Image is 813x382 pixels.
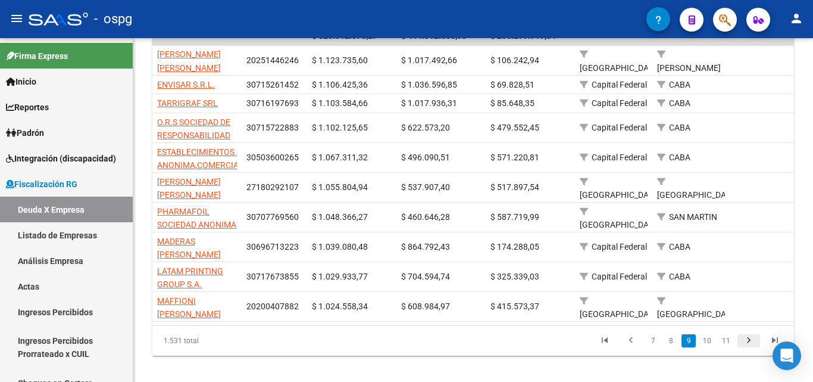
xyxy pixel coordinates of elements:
span: $ 517.897,54 [490,182,539,192]
span: 30716197693 [246,98,299,108]
span: [GEOGRAPHIC_DATA] [657,190,737,200]
span: Firma Express [6,49,68,63]
span: Capital Federal [592,98,647,108]
span: $ 1.039.080,48 [312,242,368,251]
span: [GEOGRAPHIC_DATA] [580,190,660,200]
span: [PERSON_NAME] [PERSON_NAME] [PERSON_NAME] [PERSON_NAME] [157,177,221,227]
span: TARRIGRAF SRL [157,98,218,108]
span: ENVISAR S.R.L. [157,80,215,89]
span: 30696713223 [246,242,299,251]
span: $ 587.719,99 [490,212,539,222]
span: [GEOGRAPHIC_DATA] [580,220,660,229]
span: $ 69.828,51 [490,80,534,89]
span: $ 537.907,40 [401,182,450,192]
span: $ 571.220,81 [490,153,539,162]
span: Reportes [6,101,49,114]
span: $ 460.646,28 [401,212,450,222]
span: Capital Federal [592,242,647,251]
li: page 10 [698,331,717,351]
mat-icon: menu [10,11,24,26]
span: 27180292107 [246,182,299,192]
span: $ 622.573,20 [401,123,450,132]
span: $ 704.594,74 [401,272,450,281]
span: $ 106.242,94 [490,55,539,65]
span: 30715261452 [246,80,299,89]
span: Capital Federal [592,153,647,162]
span: $ 1.029.933,77 [312,272,368,281]
span: [PERSON_NAME] NORTE [657,63,721,86]
span: $ 1.017.936,31 [401,98,457,108]
span: Padrón [6,126,44,139]
span: CABA [669,80,690,89]
span: $ 85.648,35 [490,98,534,108]
span: [GEOGRAPHIC_DATA] [580,309,660,319]
span: $ 864.792,43 [401,242,450,251]
a: 9 [681,334,696,347]
span: $ 1.024.558,34 [312,302,368,311]
span: MAFFIONI [PERSON_NAME] [157,296,221,319]
li: page 9 [680,331,698,351]
span: SAN MARTIN [669,212,717,222]
span: CABA [669,242,690,251]
span: $ 496.090,51 [401,153,450,162]
li: page 7 [644,331,662,351]
span: $ 1.123.735,60 [312,55,368,65]
span: $ 1.102.125,65 [312,123,368,132]
span: PHARMAFOIL SOCIEDAD ANONIMA [157,207,236,230]
span: 30717673855 [246,272,299,281]
a: 11 [718,334,734,347]
a: go to previous page [620,334,642,347]
span: ESTABLECIMIENTOS FRATE, SOCIEDAD ANONIMA,COMERCIAL,INDUSTRIAL,FINANCIERA,INMOBILIARIA Y AGROPECUARIA [157,147,398,184]
a: 7 [646,334,660,347]
span: [GEOGRAPHIC_DATA] [657,309,737,319]
span: [GEOGRAPHIC_DATA] [580,63,660,73]
span: Inicio [6,75,36,88]
a: go to last page [764,334,786,347]
li: page 11 [717,331,736,351]
span: $ 174.288,05 [490,242,539,251]
a: 10 [699,334,715,347]
span: CABA [669,98,690,108]
span: $ 1.055.804,94 [312,182,368,192]
span: 30503600265 [246,153,299,162]
span: $ 1.106.425,36 [312,80,368,89]
span: CABA [669,153,690,162]
span: 30707769560 [246,212,299,222]
span: Capital Federal [592,272,647,281]
span: $ 479.552,45 [490,123,539,132]
a: 8 [664,334,678,347]
span: Capital Federal [592,123,647,132]
span: CABA [669,123,690,132]
span: 30715722883 [246,123,299,132]
span: O.R.S SOCIEDAD DE RESPONSABILIDAD LIMITADA [157,117,230,154]
span: $ 1.048.366,27 [312,212,368,222]
li: page 8 [662,331,680,351]
span: $ 1.036.596,85 [401,80,457,89]
span: LATAM PRINTING GROUP S.A. [157,266,223,290]
span: $ 415.573,37 [490,302,539,311]
span: Integración (discapacidad) [6,152,116,165]
span: $ 1.103.584,66 [312,98,368,108]
span: 20200407882 [246,302,299,311]
span: $ 1.017.492,66 [401,55,457,65]
a: go to next page [737,334,760,347]
div: 1.531 total [152,326,279,356]
mat-icon: person [789,11,803,26]
span: $ 325.339,03 [490,272,539,281]
span: MADERAS [PERSON_NAME] SRL [157,237,221,274]
span: 20251446246 [246,55,299,65]
span: [PERSON_NAME] [PERSON_NAME] [PERSON_NAME] [157,49,221,86]
span: Fiscalización RG [6,178,77,191]
span: CABA [669,272,690,281]
div: Open Intercom Messenger [773,341,801,370]
span: $ 608.984,97 [401,302,450,311]
span: Capital Federal [592,80,647,89]
span: $ 1.067.311,32 [312,153,368,162]
a: go to first page [593,334,616,347]
span: - ospg [94,6,132,32]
